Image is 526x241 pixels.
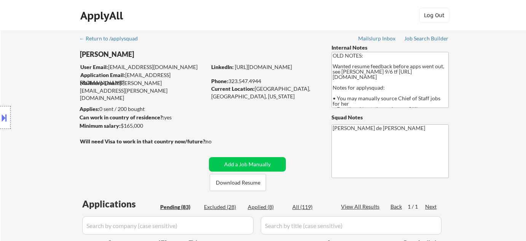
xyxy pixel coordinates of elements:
a: [URL][DOMAIN_NAME] [235,64,292,70]
div: Applications [82,199,158,209]
div: 323.547.4944 [211,77,319,85]
div: ← Return to /applysquad [79,36,145,41]
div: ApplyAll [80,9,125,22]
div: View All Results [341,203,382,210]
input: Search by title (case sensitive) [261,216,442,235]
div: Squad Notes [332,114,449,121]
div: [PERSON_NAME] [80,50,236,59]
button: Log Out [419,8,449,23]
strong: Current Location: [211,85,255,92]
div: Applied (8) [248,203,286,211]
div: [EMAIL_ADDRESS][DOMAIN_NAME] [80,71,206,86]
a: ← Return to /applysquad [79,35,145,43]
button: Download Resume [210,174,266,191]
div: yes [80,114,204,121]
div: no [206,138,227,145]
div: [EMAIL_ADDRESS][DOMAIN_NAME] [80,63,206,71]
div: 0 sent / 200 bought [80,105,206,113]
div: Pending (83) [160,203,198,211]
div: Excluded (28) [204,203,242,211]
a: Job Search Builder [404,35,449,43]
div: Internal Notes [332,44,449,51]
div: Next [425,203,437,210]
div: [PERSON_NAME][EMAIL_ADDRESS][PERSON_NAME][DOMAIN_NAME] [80,79,206,102]
strong: Phone: [211,78,228,84]
div: Job Search Builder [404,36,449,41]
div: 1 / 1 [408,203,425,210]
a: Mailslurp Inbox [358,35,396,43]
button: Add a Job Manually [209,157,286,172]
div: Mailslurp Inbox [358,36,396,41]
div: $165,000 [80,122,206,130]
input: Search by company (case sensitive) [82,216,253,235]
div: All (119) [292,203,330,211]
div: Back [391,203,403,210]
strong: LinkedIn: [211,64,234,70]
strong: Will need Visa to work in that country now/future?: [80,138,207,145]
div: [GEOGRAPHIC_DATA], [GEOGRAPHIC_DATA], [US_STATE] [211,85,319,100]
